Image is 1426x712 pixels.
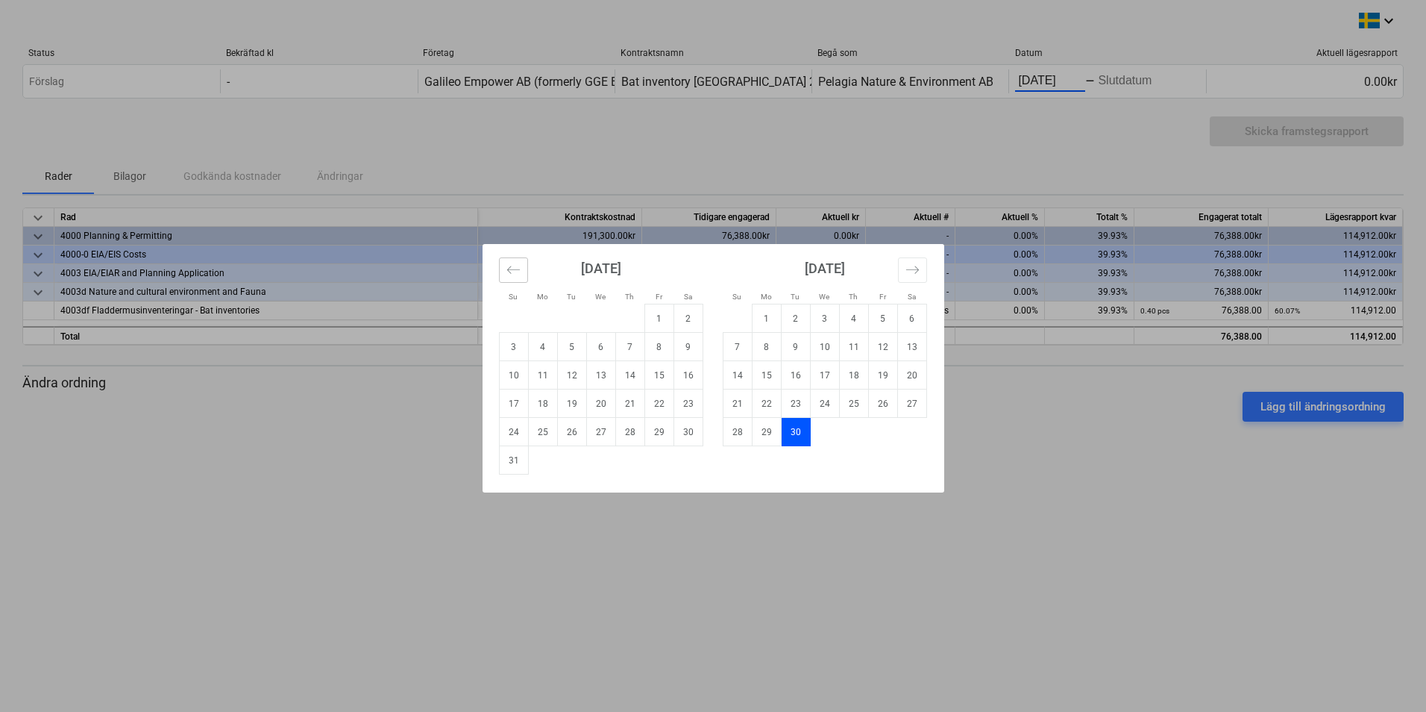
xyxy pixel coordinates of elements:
[567,293,576,301] small: Tu
[586,390,615,418] td: Choose Wednesday, August 20, 2025 as your check-in date. It's available.
[897,390,926,418] td: Choose Saturday, September 27, 2025 as your check-in date. It's available.
[673,361,703,390] td: Choose Saturday, August 16, 2025 as your check-in date. It's available.
[586,361,615,390] td: Choose Wednesday, August 13, 2025 as your check-in date. It's available.
[644,361,673,390] td: Choose Friday, August 15, 2025 as your check-in date. It's available.
[868,305,897,333] td: Choose Friday, September 5, 2025 as your check-in date. It's available.
[499,418,528,446] td: Choose Sunday, August 24, 2025 as your check-in date. It's available.
[723,390,752,418] td: Choose Sunday, September 21, 2025 as your check-in date. It's available.
[819,293,829,301] small: We
[499,361,528,390] td: Choose Sunday, August 10, 2025 as your check-in date. It's available.
[528,333,557,361] td: Choose Monday, August 4, 2025 as your check-in date. It's available.
[586,333,615,361] td: Choose Wednesday, August 6, 2025 as your check-in date. It's available.
[898,257,927,283] button: Move forward to switch to the next month.
[781,418,810,446] td: Selected. Tuesday, September 30, 2025
[781,305,810,333] td: Choose Tuesday, September 2, 2025 as your check-in date. It's available.
[839,361,868,390] td: Choose Thursday, September 18, 2025 as your check-in date. It's available.
[644,333,673,361] td: Choose Friday, August 8, 2025 as your check-in date. It's available.
[839,333,868,361] td: Choose Thursday, September 11, 2025 as your check-in date. It's available.
[810,361,839,390] td: Choose Wednesday, September 17, 2025 as your check-in date. It's available.
[557,333,586,361] td: Choose Tuesday, August 5, 2025 as your check-in date. It's available.
[752,305,781,333] td: Choose Monday, September 1, 2025 as your check-in date. It's available.
[897,305,926,333] td: Choose Saturday, September 6, 2025 as your check-in date. It's available.
[752,333,781,361] td: Choose Monday, September 8, 2025 as your check-in date. It's available.
[644,418,673,446] td: Choose Friday, August 29, 2025 as your check-in date. It's available.
[839,390,868,418] td: Choose Thursday, September 25, 2025 as your check-in date. It's available.
[625,293,634,301] small: Th
[723,418,752,446] td: Choose Sunday, September 28, 2025 as your check-in date. It's available.
[673,390,703,418] td: Choose Saturday, August 23, 2025 as your check-in date. It's available.
[897,333,926,361] td: Choose Saturday, September 13, 2025 as your check-in date. It's available.
[849,293,858,301] small: Th
[732,293,741,301] small: Su
[644,390,673,418] td: Choose Friday, August 22, 2025 as your check-in date. It's available.
[595,293,606,301] small: We
[810,333,839,361] td: Choose Wednesday, September 10, 2025 as your check-in date. It's available.
[537,293,548,301] small: Mo
[499,446,528,475] td: Choose Sunday, August 31, 2025 as your check-in date. It's available.
[752,361,781,390] td: Choose Monday, September 15, 2025 as your check-in date. It's available.
[528,390,557,418] td: Choose Monday, August 18, 2025 as your check-in date. It's available.
[499,390,528,418] td: Choose Sunday, August 17, 2025 as your check-in date. It's available.
[483,244,944,493] div: Calendar
[879,293,886,301] small: Fr
[781,361,810,390] td: Choose Tuesday, September 16, 2025 as your check-in date. It's available.
[615,418,644,446] td: Choose Thursday, August 28, 2025 as your check-in date. It's available.
[615,390,644,418] td: Choose Thursday, August 21, 2025 as your check-in date. It's available.
[908,293,916,301] small: Sa
[761,293,772,301] small: Mo
[656,293,662,301] small: Fr
[557,418,586,446] td: Choose Tuesday, August 26, 2025 as your check-in date. It's available.
[752,418,781,446] td: Choose Monday, September 29, 2025 as your check-in date. It's available.
[581,260,621,276] strong: [DATE]
[615,333,644,361] td: Choose Thursday, August 7, 2025 as your check-in date. It's available.
[673,418,703,446] td: Choose Saturday, August 30, 2025 as your check-in date. It's available.
[499,257,528,283] button: Move backward to switch to the previous month.
[781,333,810,361] td: Choose Tuesday, September 9, 2025 as your check-in date. It's available.
[868,390,897,418] td: Choose Friday, September 26, 2025 as your check-in date. It's available.
[499,333,528,361] td: Choose Sunday, August 3, 2025 as your check-in date. It's available.
[557,390,586,418] td: Choose Tuesday, August 19, 2025 as your check-in date. It's available.
[781,390,810,418] td: Choose Tuesday, September 23, 2025 as your check-in date. It's available.
[528,418,557,446] td: Choose Monday, August 25, 2025 as your check-in date. It's available.
[673,333,703,361] td: Choose Saturday, August 9, 2025 as your check-in date. It's available.
[791,293,800,301] small: Tu
[673,305,703,333] td: Choose Saturday, August 2, 2025 as your check-in date. It's available.
[509,293,518,301] small: Su
[615,361,644,390] td: Choose Thursday, August 14, 2025 as your check-in date. It's available.
[723,361,752,390] td: Choose Sunday, September 14, 2025 as your check-in date. It's available.
[810,305,839,333] td: Choose Wednesday, September 3, 2025 as your check-in date. It's available.
[868,333,897,361] td: Choose Friday, September 12, 2025 as your check-in date. It's available.
[868,361,897,390] td: Choose Friday, September 19, 2025 as your check-in date. It's available.
[805,260,845,276] strong: [DATE]
[897,361,926,390] td: Choose Saturday, September 20, 2025 as your check-in date. It's available.
[752,390,781,418] td: Choose Monday, September 22, 2025 as your check-in date. It's available.
[723,333,752,361] td: Choose Sunday, September 7, 2025 as your check-in date. It's available.
[557,361,586,390] td: Choose Tuesday, August 12, 2025 as your check-in date. It's available.
[810,390,839,418] td: Choose Wednesday, September 24, 2025 as your check-in date. It's available.
[644,305,673,333] td: Choose Friday, August 1, 2025 as your check-in date. It's available.
[839,305,868,333] td: Choose Thursday, September 4, 2025 as your check-in date. It's available.
[586,418,615,446] td: Choose Wednesday, August 27, 2025 as your check-in date. It's available.
[684,293,692,301] small: Sa
[528,361,557,390] td: Choose Monday, August 11, 2025 as your check-in date. It's available.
